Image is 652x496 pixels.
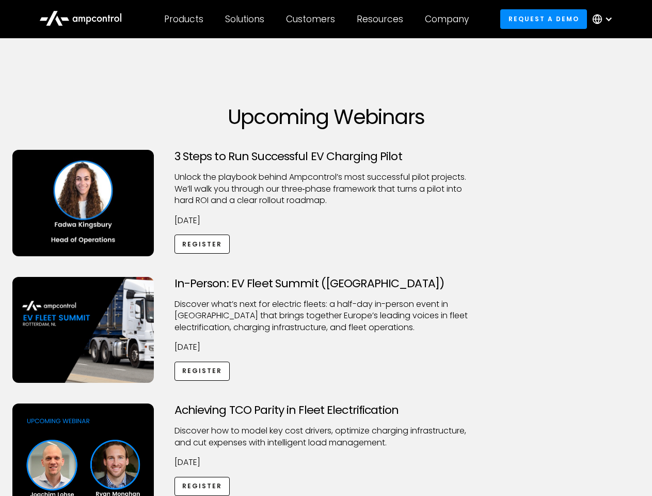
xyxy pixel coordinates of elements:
p: ​Discover what’s next for electric fleets: a half-day in-person event in [GEOGRAPHIC_DATA] that b... [174,299,478,333]
h3: 3 Steps to Run Successful EV Charging Pilot [174,150,478,163]
p: [DATE] [174,342,478,353]
a: Register [174,362,230,381]
a: Register [174,235,230,254]
div: Resources [357,13,403,25]
p: Discover how to model key cost drivers, optimize charging infrastructure, and cut expenses with i... [174,425,478,448]
div: Solutions [225,13,264,25]
a: Register [174,477,230,496]
div: Products [164,13,203,25]
p: [DATE] [174,457,478,468]
p: [DATE] [174,215,478,226]
div: Customers [286,13,335,25]
h3: Achieving TCO Parity in Fleet Electrification [174,404,478,417]
div: Company [425,13,469,25]
h1: Upcoming Webinars [12,104,640,129]
a: Request a demo [500,9,587,28]
p: Unlock the playbook behind Ampcontrol’s most successful pilot projects. We’ll walk you through ou... [174,172,478,206]
h3: In-Person: EV Fleet Summit ([GEOGRAPHIC_DATA]) [174,277,478,290]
